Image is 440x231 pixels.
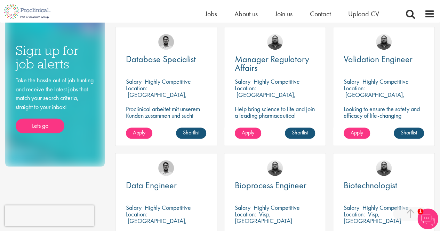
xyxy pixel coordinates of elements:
a: Upload CV [348,9,379,18]
a: Apply [126,127,152,139]
a: Manager Regulatory Affairs [235,55,315,72]
p: Help bring science to life and join a leading pharmaceutical company to play a key role in delive... [235,106,315,139]
span: Apply [242,129,254,136]
span: Location: [126,210,147,218]
a: Bioprocess Engineer [235,181,315,190]
a: Contact [310,9,331,18]
span: Location: [344,84,365,92]
a: Shortlist [176,127,206,139]
a: About us [234,9,258,18]
img: Ashley Bennett [376,160,392,176]
p: [GEOGRAPHIC_DATA], [GEOGRAPHIC_DATA] [344,91,405,105]
p: Visp, [GEOGRAPHIC_DATA] [235,210,292,225]
a: Jobs [205,9,217,18]
p: Highly Competitive [145,77,191,85]
span: Apply [133,129,145,136]
span: Apply [351,129,363,136]
span: Location: [235,210,256,218]
a: Lets go [16,118,64,133]
span: Salary [126,204,142,212]
span: Manager Regulatory Affairs [235,53,309,74]
a: Apply [344,127,370,139]
p: Proclinical arbeitet mit unserem Kunden zusammen und sucht einen Datenbankspezialisten zur Verstä... [126,106,206,139]
img: Ashley Bennett [376,34,392,50]
p: Highly Competitive [145,204,191,212]
span: Validation Engineer [344,53,413,65]
p: Highly Competitive [254,204,300,212]
span: Location: [126,84,147,92]
span: 1 [417,208,423,214]
iframe: reCAPTCHA [5,205,94,226]
p: Visp, [GEOGRAPHIC_DATA] [344,210,401,225]
span: Salary [344,77,359,85]
p: Highly Competitive [254,77,300,85]
p: Highly Competitive [362,204,409,212]
a: Database Specialist [126,55,206,64]
img: Timothy Deschamps [158,160,174,176]
img: Chatbot [417,208,438,229]
img: Ashley Bennett [267,34,283,50]
span: Salary [344,204,359,212]
span: Biotechnologist [344,179,397,191]
span: Salary [235,77,250,85]
a: Shortlist [285,127,315,139]
div: Take the hassle out of job hunting and receive the latest jobs that match your search criteria, s... [16,76,94,133]
a: Join us [275,9,293,18]
span: Bioprocess Engineer [235,179,306,191]
span: Salary [126,77,142,85]
span: Database Specialist [126,53,196,65]
p: [GEOGRAPHIC_DATA], [GEOGRAPHIC_DATA] [235,91,296,105]
a: Apply [235,127,261,139]
a: Validation Engineer [344,55,424,64]
span: Location: [344,210,365,218]
a: Data Engineer [126,181,206,190]
img: Timothy Deschamps [158,34,174,50]
p: [GEOGRAPHIC_DATA], [GEOGRAPHIC_DATA] [126,91,187,105]
a: Shortlist [394,127,424,139]
span: Data Engineer [126,179,177,191]
img: Ashley Bennett [267,160,283,176]
span: Location: [235,84,256,92]
p: Looking to ensure the safety and efficacy of life-changing treatments? Step into a key role with ... [344,106,424,152]
h3: Sign up for job alerts [16,44,94,71]
span: Salary [235,204,250,212]
p: Highly Competitive [362,77,409,85]
a: Biotechnologist [344,181,424,190]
